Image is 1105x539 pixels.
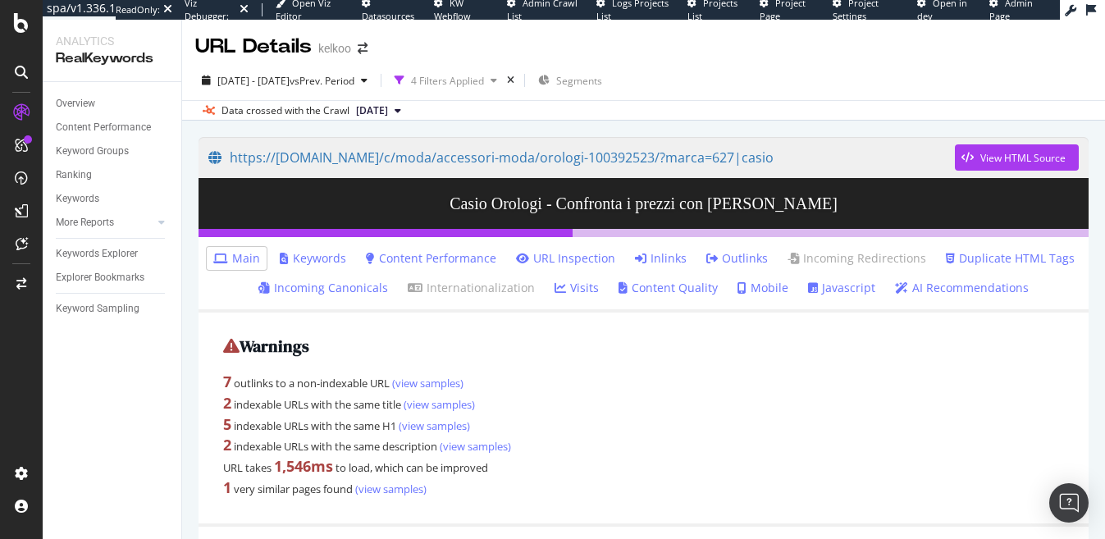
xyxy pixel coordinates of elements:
[955,144,1079,171] button: View HTML Source
[362,10,414,22] span: Datasources
[56,95,170,112] a: Overview
[788,250,926,267] a: Incoming Redirections
[274,456,333,476] strong: 1,546 ms
[195,67,374,94] button: [DATE] - [DATE]vsPrev. Period
[980,151,1066,165] div: View HTML Source
[56,300,139,317] div: Keyword Sampling
[706,250,768,267] a: Outlinks
[199,178,1089,229] h3: Casio Orologi - Confronta i prezzi con [PERSON_NAME]
[56,269,144,286] div: Explorer Bookmarks
[408,280,535,296] a: Internationalization
[56,95,95,112] div: Overview
[56,143,170,160] a: Keyword Groups
[56,167,170,184] a: Ranking
[808,280,875,296] a: Javascript
[401,397,475,412] a: (view samples)
[223,337,1064,355] h2: Warnings
[946,250,1075,267] a: Duplicate HTML Tags
[516,250,615,267] a: URL Inspection
[56,49,168,68] div: RealKeywords
[223,414,1064,436] div: indexable URLs with the same H1
[223,372,1064,393] div: outlinks to a non-indexable URL
[290,74,354,88] span: vs Prev. Period
[223,456,1064,477] div: URL takes to load, which can be improved
[56,214,153,231] a: More Reports
[195,33,312,61] div: URL Details
[635,250,687,267] a: Inlinks
[56,269,170,286] a: Explorer Bookmarks
[223,435,1064,456] div: indexable URLs with the same description
[56,245,170,263] a: Keywords Explorer
[358,43,368,54] div: arrow-right-arrow-left
[56,214,114,231] div: More Reports
[504,72,518,89] div: times
[388,67,504,94] button: 4 Filters Applied
[208,137,955,178] a: https://[DOMAIN_NAME]/c/moda/accessori-moda/orologi-100392523/?marca=627|casio
[223,393,231,413] strong: 2
[396,418,470,433] a: (view samples)
[56,190,170,208] a: Keywords
[56,143,129,160] div: Keyword Groups
[56,33,168,49] div: Analytics
[223,393,1064,414] div: indexable URLs with the same title
[221,103,349,118] div: Data crossed with the Crawl
[349,101,408,121] button: [DATE]
[353,482,427,496] a: (view samples)
[223,477,231,497] strong: 1
[258,280,388,296] a: Incoming Canonicals
[56,190,99,208] div: Keywords
[56,245,138,263] div: Keywords Explorer
[213,250,260,267] a: Main
[532,67,609,94] button: Segments
[223,414,231,434] strong: 5
[318,40,351,57] div: kelkoo
[223,372,231,391] strong: 7
[619,280,718,296] a: Content Quality
[56,300,170,317] a: Keyword Sampling
[411,74,484,88] div: 4 Filters Applied
[56,119,170,136] a: Content Performance
[555,280,599,296] a: Visits
[280,250,346,267] a: Keywords
[390,376,463,391] a: (view samples)
[217,74,290,88] span: [DATE] - [DATE]
[437,439,511,454] a: (view samples)
[223,477,1064,499] div: very similar pages found
[56,167,92,184] div: Ranking
[356,103,388,118] span: 2025 Aug. 6th
[56,119,151,136] div: Content Performance
[223,435,231,454] strong: 2
[116,3,160,16] div: ReadOnly:
[556,74,602,88] span: Segments
[1049,483,1089,523] div: Open Intercom Messenger
[895,280,1029,296] a: AI Recommendations
[737,280,788,296] a: Mobile
[366,250,496,267] a: Content Performance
